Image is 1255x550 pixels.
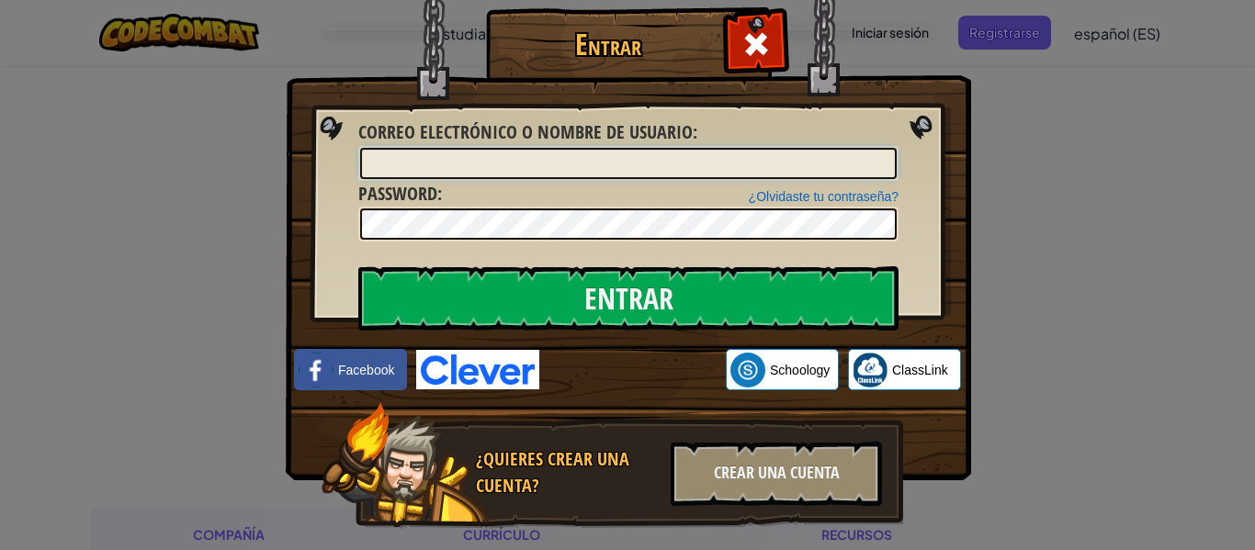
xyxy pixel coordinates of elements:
[749,189,899,204] a: ¿Olvidaste tu contraseña?
[358,119,697,146] label: :
[358,181,437,206] span: Password
[770,361,830,379] span: Schoology
[671,442,882,506] div: Crear una cuenta
[853,353,888,387] img: classlink-logo-small.png
[892,361,948,379] span: ClassLink
[358,119,693,144] span: Correo electrónico o nombre de usuario
[338,361,394,379] span: Facebook
[358,266,899,331] input: Entrar
[476,446,660,499] div: ¿Quieres crear una cuenta?
[491,28,725,61] h1: Entrar
[539,350,726,390] iframe: Botón de Acceder con Google
[730,353,765,387] img: schoology.png
[416,350,539,389] img: clever-logo-blue.png
[358,181,442,208] label: :
[299,353,334,387] img: facebook_small.png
